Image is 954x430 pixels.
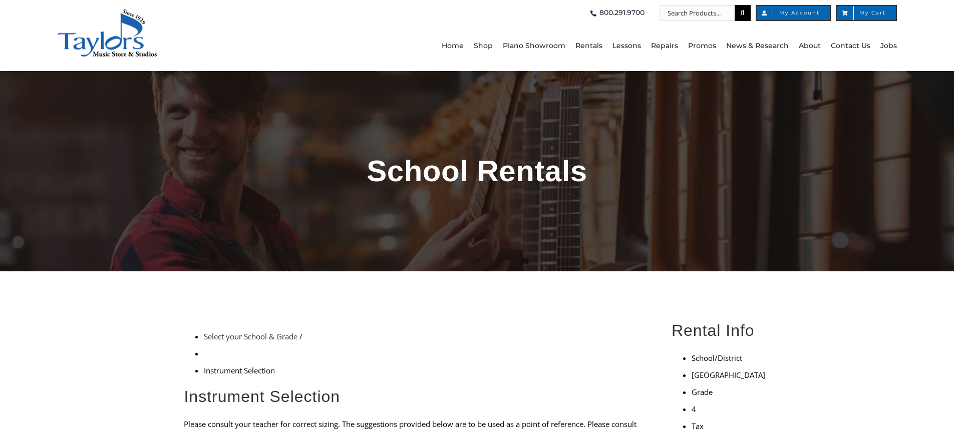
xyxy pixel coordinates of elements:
[204,362,648,379] li: Instrument Selection
[184,386,648,407] h2: Instrument Selection
[57,8,157,18] a: taylors-music-store-west-chester
[880,21,897,71] a: Jobs
[442,38,464,54] span: Home
[831,38,870,54] span: Contact Us
[880,38,897,54] span: Jobs
[651,38,678,54] span: Repairs
[735,5,751,21] input: Search
[767,11,820,16] span: My Account
[575,38,602,54] span: Rentals
[672,320,770,341] h2: Rental Info
[799,21,821,71] a: About
[847,11,886,16] span: My Cart
[599,5,645,21] span: 800.291.9700
[651,21,678,71] a: Repairs
[474,21,493,71] a: Shop
[275,5,897,21] nav: Top Right
[831,21,870,71] a: Contact Us
[503,21,565,71] a: Piano Showroom
[575,21,602,71] a: Rentals
[692,383,770,400] li: Grade
[660,5,735,21] input: Search Products...
[692,400,770,417] li: 4
[756,5,831,21] a: My Account
[688,38,716,54] span: Promos
[442,21,464,71] a: Home
[692,366,770,383] li: [GEOGRAPHIC_DATA]
[612,38,641,54] span: Lessons
[692,349,770,366] li: School/District
[474,38,493,54] span: Shop
[726,38,789,54] span: News & Research
[612,21,641,71] a: Lessons
[184,150,770,192] h1: School Rentals
[836,5,897,21] a: My Cart
[275,21,897,71] nav: Main Menu
[726,21,789,71] a: News & Research
[299,331,302,341] span: /
[587,5,645,21] a: 800.291.9700
[688,21,716,71] a: Promos
[204,331,297,341] a: Select your School & Grade
[503,38,565,54] span: Piano Showroom
[799,38,821,54] span: About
